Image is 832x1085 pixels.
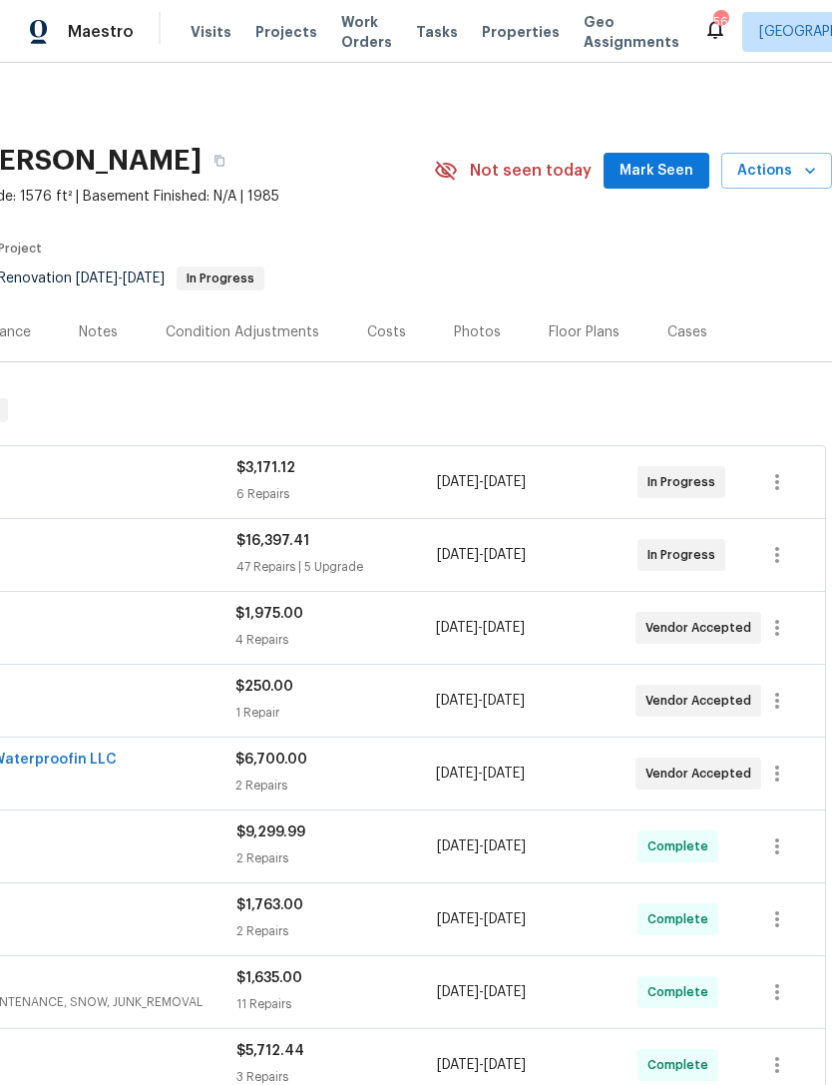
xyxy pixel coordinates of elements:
[235,630,435,650] div: 4 Repairs
[76,271,118,285] span: [DATE]
[202,143,237,179] button: Copy Address
[482,22,560,42] span: Properties
[647,472,723,492] span: In Progress
[437,836,526,856] span: -
[713,12,727,32] div: 56
[236,825,305,839] span: $9,299.99
[166,322,319,342] div: Condition Adjustments
[235,607,303,621] span: $1,975.00
[584,12,679,52] span: Geo Assignments
[436,694,478,708] span: [DATE]
[235,703,435,723] div: 1 Repair
[236,971,302,985] span: $1,635.00
[235,776,435,796] div: 2 Repairs
[604,153,709,190] button: Mark Seen
[367,322,406,342] div: Costs
[484,548,526,562] span: [DATE]
[484,985,526,999] span: [DATE]
[667,322,707,342] div: Cases
[436,691,525,711] span: -
[341,12,392,52] span: Work Orders
[437,912,479,926] span: [DATE]
[437,909,526,929] span: -
[437,985,479,999] span: [DATE]
[436,764,525,784] span: -
[437,839,479,853] span: [DATE]
[236,534,309,548] span: $16,397.41
[483,694,525,708] span: [DATE]
[549,322,620,342] div: Floor Plans
[647,545,723,565] span: In Progress
[79,322,118,342] div: Notes
[647,909,716,929] span: Complete
[484,1058,526,1072] span: [DATE]
[236,484,437,504] div: 6 Repairs
[647,1055,716,1075] span: Complete
[645,691,759,711] span: Vendor Accepted
[437,545,526,565] span: -
[454,322,501,342] div: Photos
[416,25,458,39] span: Tasks
[179,272,262,284] span: In Progress
[737,159,816,184] span: Actions
[721,153,832,190] button: Actions
[436,767,478,781] span: [DATE]
[236,1044,304,1058] span: $5,712.44
[483,767,525,781] span: [DATE]
[484,839,526,853] span: [DATE]
[483,621,525,635] span: [DATE]
[437,1058,479,1072] span: [DATE]
[647,836,716,856] span: Complete
[484,912,526,926] span: [DATE]
[236,848,437,868] div: 2 Repairs
[436,621,478,635] span: [DATE]
[620,159,693,184] span: Mark Seen
[191,22,231,42] span: Visits
[236,994,437,1014] div: 11 Repairs
[645,764,759,784] span: Vendor Accepted
[235,753,307,767] span: $6,700.00
[437,982,526,1002] span: -
[437,1055,526,1075] span: -
[76,271,165,285] span: -
[236,461,295,475] span: $3,171.12
[437,472,526,492] span: -
[236,557,437,577] div: 47 Repairs | 5 Upgrade
[68,22,134,42] span: Maestro
[236,921,437,941] div: 2 Repairs
[436,618,525,638] span: -
[647,982,716,1002] span: Complete
[437,548,479,562] span: [DATE]
[484,475,526,489] span: [DATE]
[236,898,303,912] span: $1,763.00
[437,475,479,489] span: [DATE]
[255,22,317,42] span: Projects
[470,161,592,181] span: Not seen today
[645,618,759,638] span: Vendor Accepted
[235,680,293,694] span: $250.00
[123,271,165,285] span: [DATE]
